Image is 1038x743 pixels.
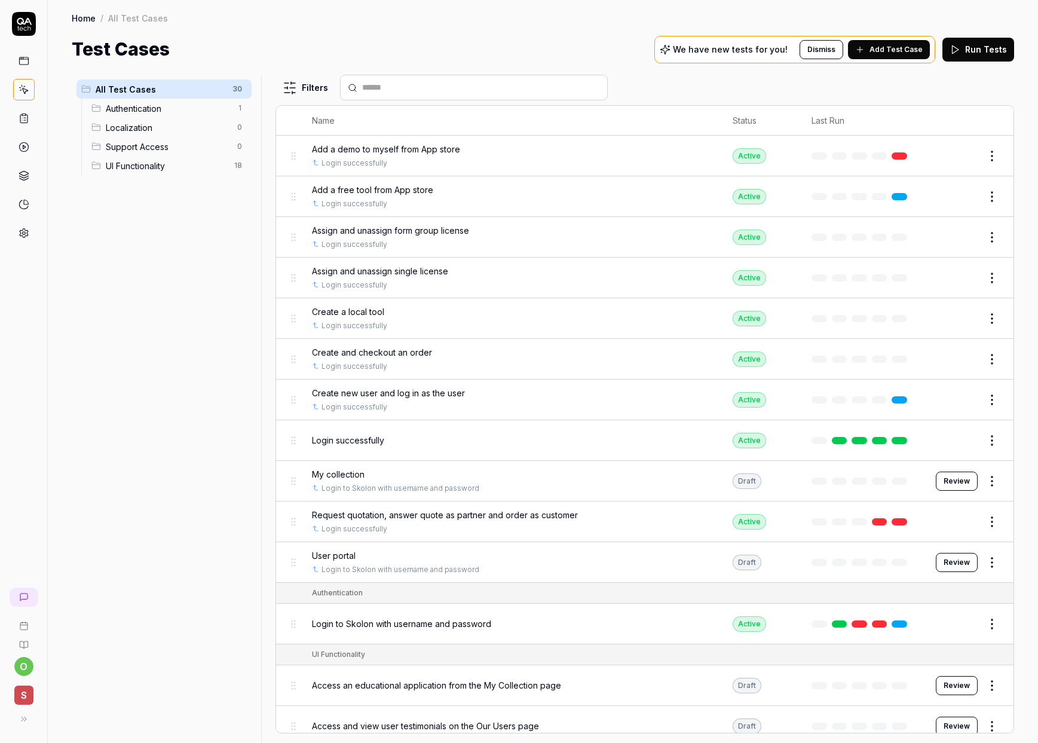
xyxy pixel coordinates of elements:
[276,136,1013,176] tr: Add a demo to myself from App storeLogin successfullyActive
[733,718,761,734] div: Draft
[848,40,930,59] button: Add Test Case
[733,311,766,326] div: Active
[312,387,465,399] span: Create new user and log in as the user
[321,564,479,575] a: Login to Skolon with username and password
[673,45,788,54] p: We have new tests for you!
[87,137,252,156] div: Drag to reorderSupport Access0
[936,676,978,695] button: Review
[321,158,387,169] a: Login successfully
[5,676,42,707] button: S
[733,270,766,286] div: Active
[10,588,38,607] a: New conversation
[721,106,800,136] th: Status
[312,649,365,660] div: UI Functionality
[312,588,363,598] div: Authentication
[100,12,103,24] div: /
[312,679,561,692] span: Access an educational application from the My Collection page
[733,230,766,245] div: Active
[936,553,978,572] button: Review
[321,483,479,494] a: Login to Skolon with username and password
[321,239,387,250] a: Login successfully
[312,305,384,318] span: Create a local tool
[276,461,1013,502] tr: My collectionLogin to Skolon with username and passwordDraftReview
[87,99,252,118] div: Drag to reorderAuthentication1
[733,351,766,367] div: Active
[733,514,766,530] div: Active
[312,265,448,277] span: Assign and unassign single license
[232,101,247,115] span: 1
[276,420,1013,461] tr: Login successfullyActive
[14,657,33,676] button: o
[275,76,335,100] button: Filters
[87,156,252,175] div: Drag to reorderUI Functionality18
[321,402,387,412] a: Login successfully
[312,549,356,562] span: User portal
[276,258,1013,298] tr: Assign and unassign single licenseLogin successfullyActive
[800,40,843,59] button: Dismiss
[276,217,1013,258] tr: Assign and unassign form group licenseLogin successfullyActive
[312,143,460,155] span: Add a demo to myself from App store
[87,118,252,137] div: Drag to reorderLocalization0
[733,678,761,693] div: Draft
[869,44,923,55] span: Add Test Case
[936,717,978,736] button: Review
[321,320,387,331] a: Login successfully
[942,38,1014,62] button: Run Tests
[800,106,924,136] th: Last Run
[312,468,365,481] span: My collection
[5,631,42,650] a: Documentation
[72,36,170,63] h1: Test Cases
[276,176,1013,217] tr: Add a free tool from App storeLogin successfullyActive
[276,665,1013,706] tr: Access an educational application from the My Collection pageDraftReview
[733,392,766,408] div: Active
[321,524,387,534] a: Login successfully
[321,361,387,372] a: Login successfully
[276,380,1013,420] tr: Create new user and log in as the userLogin successfullyActive
[106,160,227,172] span: UI Functionality
[312,184,433,196] span: Add a free tool from App store
[312,617,491,630] span: Login to Skolon with username and password
[14,686,33,705] span: S
[321,280,387,291] a: Login successfully
[300,106,721,136] th: Name
[936,472,978,491] button: Review
[733,616,766,632] div: Active
[108,12,168,24] div: All Test Cases
[96,83,225,96] span: All Test Cases
[312,509,578,521] span: Request quotation, answer quote as partner and order as customer
[5,611,42,631] a: Book a call with us
[733,189,766,204] div: Active
[312,346,432,359] span: Create and checkout an order
[232,120,247,134] span: 0
[312,224,469,237] span: Assign and unassign form group license
[276,604,1013,644] tr: Login to Skolon with username and passwordActive
[733,148,766,164] div: Active
[312,720,539,732] span: Access and view user testimonials on the Our Users page
[72,12,96,24] a: Home
[228,82,247,96] span: 30
[276,542,1013,583] tr: User portalLogin to Skolon with username and passwordDraftReview
[733,473,761,489] div: Draft
[229,158,247,173] span: 18
[733,555,761,570] div: Draft
[321,198,387,209] a: Login successfully
[106,102,230,115] span: Authentication
[106,121,230,134] span: Localization
[276,298,1013,339] tr: Create a local toolLogin successfullyActive
[106,140,230,153] span: Support Access
[232,139,247,154] span: 0
[276,502,1013,542] tr: Request quotation, answer quote as partner and order as customerLogin successfullyActive
[276,339,1013,380] tr: Create and checkout an orderLogin successfullyActive
[733,433,766,448] div: Active
[312,434,384,447] span: Login successfully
